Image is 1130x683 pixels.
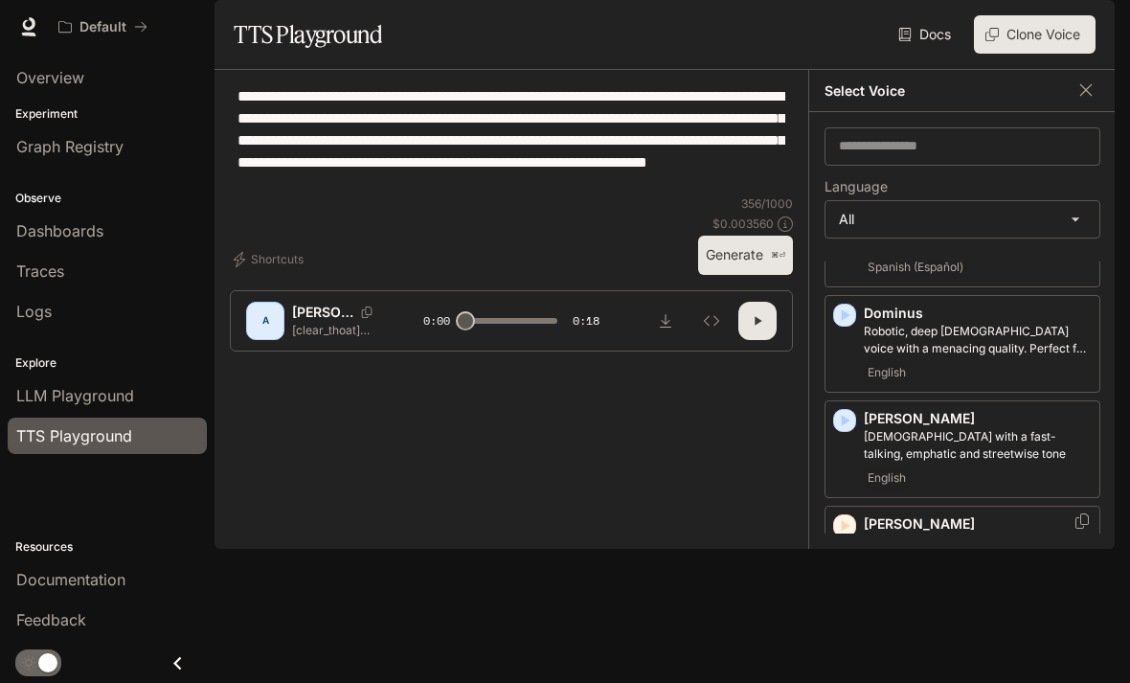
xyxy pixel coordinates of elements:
p: [clear_thoat] This episode is not at all sponsored by Square Space, the website creating tool for... [292,322,384,338]
button: All workspaces [50,8,156,46]
button: Inspect [692,302,731,340]
h1: TTS Playground [234,15,382,54]
p: [PERSON_NAME] [864,514,1092,534]
div: A [250,306,281,336]
button: Copy Voice ID [353,307,380,318]
p: $ 0.003560 [712,216,774,232]
span: English [864,467,910,489]
span: English [864,361,910,384]
button: Shortcuts [230,244,311,275]
div: All [825,201,1099,238]
button: Clone Voice [974,15,1096,54]
button: Copy Voice ID [1073,513,1092,529]
button: Download audio [646,302,685,340]
p: [PERSON_NAME] [292,303,353,322]
button: Generate⌘⏎ [698,236,793,275]
p: [PERSON_NAME] [864,409,1092,428]
p: 356 / 1000 [741,195,793,212]
p: Language [825,180,888,194]
p: Professional middle-aged woman, perfect for narrations and voiceovers [864,534,1092,568]
p: Default [79,19,126,35]
p: Robotic, deep male voice with a menacing quality. Perfect for villains [864,323,1092,357]
p: Dominus [864,304,1092,323]
a: Docs [894,15,959,54]
span: Spanish (Español) [864,256,967,279]
span: 0:00 [423,311,450,330]
p: ⌘⏎ [771,250,785,262]
p: Male with a fast-talking, emphatic and streetwise tone [864,428,1092,463]
span: 0:18 [573,311,599,330]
